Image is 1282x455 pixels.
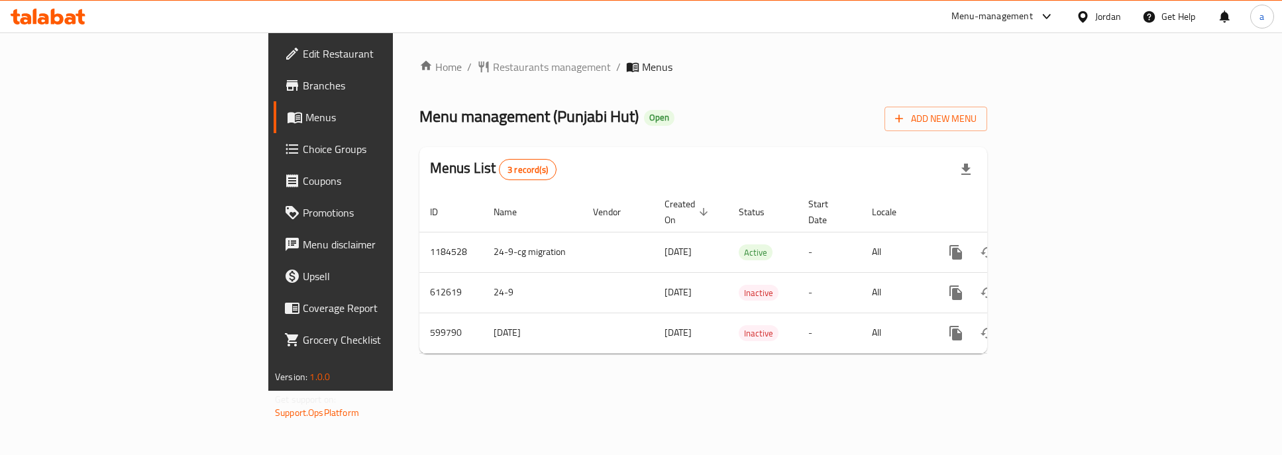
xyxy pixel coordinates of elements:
[274,101,482,133] a: Menus
[303,236,472,252] span: Menu disclaimer
[275,391,336,408] span: Get support on:
[1259,9,1264,24] span: a
[940,277,972,309] button: more
[305,109,472,125] span: Menus
[884,107,987,131] button: Add New Menu
[303,332,472,348] span: Grocery Checklist
[483,232,582,272] td: 24-9-cg migration
[274,324,482,356] a: Grocery Checklist
[798,272,861,313] td: -
[665,324,692,341] span: [DATE]
[861,232,930,272] td: All
[274,133,482,165] a: Choice Groups
[419,101,639,131] span: Menu management ( Punjabi Hut )
[972,236,1004,268] button: Change Status
[430,204,455,220] span: ID
[483,272,582,313] td: 24-9
[275,368,307,385] span: Version:
[739,325,778,341] div: Inactive
[940,317,972,349] button: more
[644,112,674,123] span: Open
[739,285,778,301] span: Inactive
[303,205,472,221] span: Promotions
[665,243,692,260] span: [DATE]
[950,154,982,185] div: Export file
[644,110,674,126] div: Open
[499,159,557,180] div: Total records count
[665,196,712,228] span: Created On
[303,141,472,157] span: Choice Groups
[477,59,611,75] a: Restaurants management
[872,204,914,220] span: Locale
[593,204,638,220] span: Vendor
[798,232,861,272] td: -
[739,326,778,341] span: Inactive
[1095,9,1121,24] div: Jordan
[274,165,482,197] a: Coupons
[275,404,359,421] a: Support.OpsPlatform
[303,268,472,284] span: Upsell
[940,236,972,268] button: more
[419,192,1078,354] table: enhanced table
[303,46,472,62] span: Edit Restaurant
[483,313,582,353] td: [DATE]
[798,313,861,353] td: -
[494,204,534,220] span: Name
[739,245,773,260] span: Active
[274,70,482,101] a: Branches
[274,38,482,70] a: Edit Restaurant
[972,277,1004,309] button: Change Status
[419,59,987,75] nav: breadcrumb
[739,204,782,220] span: Status
[951,9,1033,25] div: Menu-management
[616,59,621,75] li: /
[642,59,672,75] span: Menus
[274,228,482,260] a: Menu disclaimer
[861,272,930,313] td: All
[274,197,482,228] a: Promotions
[303,173,472,189] span: Coupons
[808,196,845,228] span: Start Date
[895,111,977,127] span: Add New Menu
[309,368,330,385] span: 1.0.0
[930,192,1078,232] th: Actions
[303,300,472,316] span: Coverage Report
[861,313,930,353] td: All
[274,260,482,292] a: Upsell
[303,77,472,93] span: Branches
[493,59,611,75] span: Restaurants management
[665,283,692,301] span: [DATE]
[430,158,557,180] h2: Menus List
[739,285,778,301] div: Inactive
[274,292,482,324] a: Coverage Report
[972,317,1004,349] button: Change Status
[500,164,556,176] span: 3 record(s)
